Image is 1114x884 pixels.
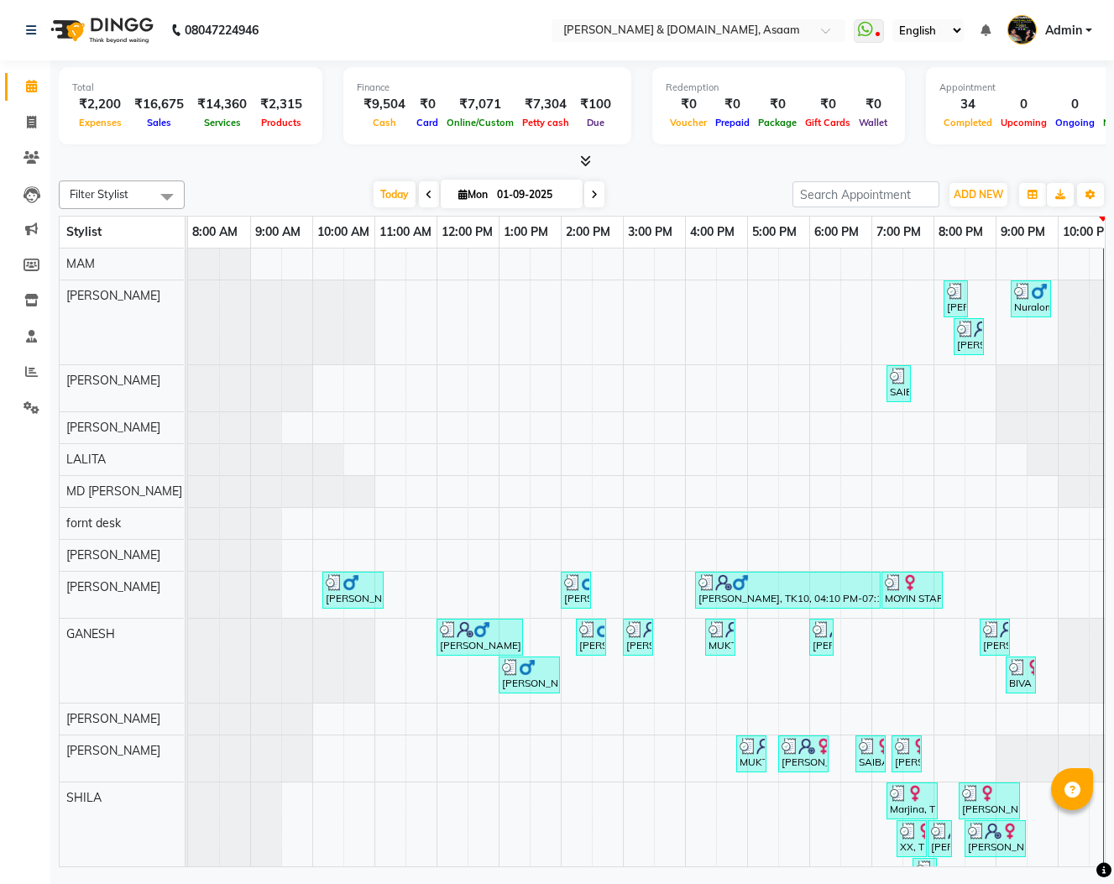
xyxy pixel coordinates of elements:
span: LALITA [66,452,106,467]
div: [PERSON_NAME], TK06, 03:00 PM-03:30 PM, [DEMOGRAPHIC_DATA] - Kids Hair Cut (₹150) [625,621,651,653]
input: 2025-09-01 [492,182,576,207]
span: [PERSON_NAME] [66,579,160,594]
span: Ongoing [1051,117,1099,128]
a: 2:00 PM [562,220,615,244]
div: [PERSON_NAME], TK23, 08:30 PM-09:30 PM, women - loreal spa 2 (₹1500) [966,823,1024,855]
div: [PERSON_NAME] REMIX KITCHEN, TK08, 06:00 PM-06:20 PM, [DEMOGRAPHIC_DATA] - [PERSON_NAME] Trimming... [811,621,832,653]
span: Voucher [666,117,711,128]
div: Nuralom, TK29, 09:15 PM-09:55 PM, [DEMOGRAPHIC_DATA] - [PERSON_NAME] Trimming ii (₹100),Normal th... [1012,283,1049,315]
div: ₹16,675 [128,95,191,114]
span: Stylist [66,224,102,239]
div: ₹0 [711,95,754,114]
span: Expenses [75,117,126,128]
span: ADD NEW [954,188,1003,201]
span: Wallet [855,117,892,128]
span: Petty cash [518,117,573,128]
img: logo [43,7,158,54]
div: Marjina, TK16, 07:15 PM-08:05 PM, Women -Normal clean up (₹400),Normal threading (₹50) [888,785,936,817]
div: ₹7,304 [518,95,573,114]
div: [PERSON_NAME], TK25, 08:10 PM-08:30 PM, Normal threading (₹50) [945,283,966,315]
div: ₹14,360 [191,95,254,114]
span: Due [583,117,609,128]
div: [PERSON_NAME], TK26, 08:20 PM-08:50 PM, Women - Normal clean up 2 (₹500) [955,321,982,353]
span: [PERSON_NAME] [66,420,160,435]
div: ₹7,071 [442,95,518,114]
div: ₹100 [573,95,618,114]
a: 7:00 PM [872,220,925,244]
span: Today [374,181,416,207]
button: ADD NEW [949,183,1007,207]
div: BIVA [PERSON_NAME] GHOSH, TK28, 09:10 PM-09:40 PM, [DEMOGRAPHIC_DATA] - Kids Hair Cut (₹150) [1007,659,1034,691]
span: Admin [1045,22,1082,39]
a: 9:00 PM [996,220,1049,244]
span: GANESH [66,626,115,641]
span: SHILA [66,790,102,805]
a: 6:00 PM [810,220,863,244]
div: [PERSON_NAME][DEMOGRAPHIC_DATA], TK05, 02:15 PM-02:45 PM, [DEMOGRAPHIC_DATA] Styles - [PERSON_NAM... [578,621,604,653]
a: 9:00 AM [251,220,305,244]
div: [PERSON_NAME], TK02, 12:00 PM-01:25 PM, [DEMOGRAPHIC_DATA] - Normal Hair Cut (₹150), [DEMOGRAPHIC... [438,621,521,653]
a: 5:00 PM [748,220,801,244]
a: 11:00 AM [375,220,436,244]
span: [PERSON_NAME] [66,711,160,726]
img: Admin [1007,15,1037,44]
div: ₹9,504 [357,95,412,114]
span: Filter Stylist [70,187,128,201]
div: MOYIN STAFF, TK18, 07:10 PM-08:10 PM, [DEMOGRAPHIC_DATA] - Normal Hair Cut (₹150), [DEMOGRAPHIC_D... [883,574,941,606]
span: MD [PERSON_NAME] [66,484,182,499]
div: [PERSON_NAME], TK21, 08:25 PM-09:25 PM, women - Loreal spa (₹1200) [960,785,1018,817]
a: 3:00 PM [624,220,677,244]
a: 4:00 PM [686,220,739,244]
div: XX, TK13, 07:25 PM-07:55 PM, Normal threading (₹50),upper lips (₹20) [898,823,925,855]
span: Card [412,117,442,128]
span: Cash [369,117,400,128]
a: 8:00 AM [188,220,242,244]
span: fornt desk [66,515,121,531]
b: 08047224946 [185,7,259,54]
div: Total [72,81,309,95]
div: ₹2,315 [254,95,309,114]
span: Completed [939,117,996,128]
div: SAIBA, TK11, 07:15 PM-07:35 PM, Normal threading (₹50) [888,368,909,400]
div: 34 [939,95,996,114]
div: Redemption [666,81,892,95]
div: 0 [996,95,1051,114]
div: 0 [1051,95,1099,114]
div: ₹0 [666,95,711,114]
div: [PERSON_NAME], TK10, 04:10 PM-07:10 PM, [DEMOGRAPHIC_DATA] Hair Perming (₹2500) [697,574,879,606]
span: [PERSON_NAME] [66,743,160,758]
div: [PERSON_NAME], TK27, 08:45 PM-09:15 PM, [DEMOGRAPHIC_DATA] - Advanced Hair Cut I (₹200) [981,621,1008,653]
a: 12:00 PM [437,220,497,244]
div: [PERSON_NAME], TK09, 05:30 PM-06:20 PM, women - feather hair cutt (₹500),Normal threading (₹50) [780,738,827,770]
div: SAIBA, TK11, 06:45 PM-07:15 PM, women - advanced layer hair cutt (₹500) [857,738,884,770]
span: Package [754,117,801,128]
div: [PERSON_NAME], TK01, 10:10 AM-11:10 AM, [DEMOGRAPHIC_DATA] - Normal Hair Cut (₹150), [DEMOGRAPHIC... [324,574,382,606]
span: Prepaid [711,117,754,128]
a: 10:00 AM [313,220,374,244]
div: Finance [357,81,618,95]
span: [PERSON_NAME] [66,547,160,562]
span: Gift Cards [801,117,855,128]
span: [PERSON_NAME] [66,288,160,303]
div: [PERSON_NAME], TK12, 07:20 PM-07:50 PM, women - advanced layer hair cutt (₹500) [893,738,920,770]
div: MUKTAFUL ALAM, TK07, 04:50 PM-05:20 PM, women - advanced layer hair cutt (₹500) [738,738,765,770]
div: [PERSON_NAME], TK04, 02:00 PM-02:30 PM, women - kids hair cutt normal (₹350) [562,574,589,606]
div: MUKTAFUL ALAM, TK07, 04:20 PM-04:50 PM, [DEMOGRAPHIC_DATA] - Advanced Hair Cut I (₹200) [707,621,734,653]
span: Products [257,117,306,128]
span: Upcoming [996,117,1051,128]
div: ₹0 [855,95,892,114]
span: MAM [66,256,95,271]
span: Services [200,117,245,128]
div: ₹0 [801,95,855,114]
div: ₹0 [754,95,801,114]
div: ₹0 [412,95,442,114]
span: [PERSON_NAME] [66,373,160,388]
a: 8:00 PM [934,220,987,244]
span: Mon [454,188,492,201]
span: Sales [143,117,175,128]
div: [PERSON_NAME], TK03, 01:00 PM-02:00 PM, [DEMOGRAPHIC_DATA] - Advanced Hair Cut I (₹200), [DEMOGRA... [500,659,558,691]
span: Online/Custom [442,117,518,128]
a: 1:00 PM [499,220,552,244]
div: [PERSON_NAME], TK20, 07:55 PM-08:15 PM, Normal threading (₹50) [929,823,950,855]
div: ₹2,200 [72,95,128,114]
